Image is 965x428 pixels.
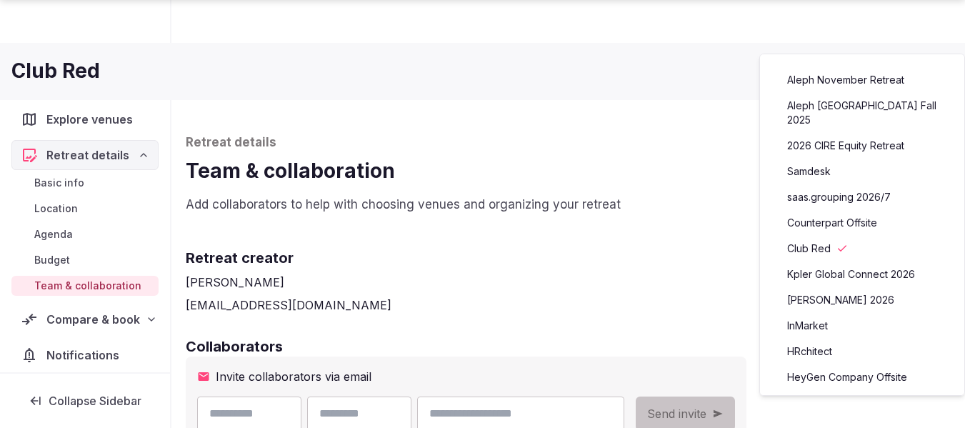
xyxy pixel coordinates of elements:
[34,227,73,242] span: Agenda
[186,337,951,357] h2: Collaborators
[774,186,950,209] a: saas.grouping 2026/7
[11,250,159,270] a: Budget
[34,253,70,267] span: Budget
[11,173,159,193] a: Basic info
[11,224,159,244] a: Agenda
[216,368,371,385] span: Invite collaborators via email
[774,134,950,157] a: 2026 CIRE Equity Retreat
[774,366,950,389] a: HeyGen Company Offsite
[186,274,951,291] div: [PERSON_NAME]
[774,340,950,363] a: HRchitect
[774,314,950,337] a: InMarket
[186,196,951,214] p: Add collaborators to help with choosing venues and organizing your retreat
[774,211,950,234] a: Counterpart Offsite
[34,176,84,190] span: Basic info
[647,405,706,422] span: Send invite
[46,311,140,328] span: Compare & book
[186,248,951,268] h2: Retreat creator
[34,279,141,293] span: Team & collaboration
[11,276,159,296] a: Team & collaboration
[186,134,951,151] p: Retreat details
[11,340,159,370] a: Notifications
[34,201,78,216] span: Location
[186,297,951,314] div: [EMAIL_ADDRESS][DOMAIN_NAME]
[774,263,950,286] a: Kpler Global Connect 2026
[11,385,159,417] button: Collapse Sidebar
[46,146,129,164] span: Retreat details
[774,94,950,131] a: Aleph [GEOGRAPHIC_DATA] Fall 2025
[774,160,950,183] a: Samdesk
[11,104,159,134] a: Explore venues
[11,199,159,219] a: Location
[774,289,950,312] a: [PERSON_NAME] 2026
[774,237,950,260] a: Club Red
[774,69,950,91] a: Aleph November Retreat
[49,394,141,408] span: Collapse Sidebar
[11,57,100,85] h1: Club Red
[46,347,125,364] span: Notifications
[186,157,951,185] h1: Team & collaboration
[46,111,139,128] span: Explore venues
